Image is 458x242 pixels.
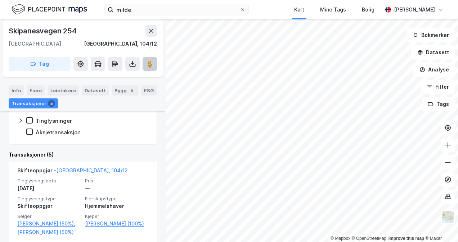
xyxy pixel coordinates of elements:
[141,85,157,96] div: ESG
[17,228,81,237] a: [PERSON_NAME] (50%)
[113,4,240,15] input: Søk på adresse, matrikkel, gårdeiere, leietakere eller personer
[421,80,455,94] button: Filter
[9,85,24,96] div: Info
[85,213,148,219] span: Kjøper
[36,117,72,124] div: Tinglysninger
[36,129,81,136] div: Aksjetransaksjon
[17,178,81,184] span: Tinglysningsdato
[128,87,135,94] div: 5
[352,236,387,241] a: OpenStreetMap
[27,85,45,96] div: Eiere
[9,98,58,108] div: Transaksjoner
[362,5,374,14] div: Bolig
[394,5,435,14] div: [PERSON_NAME]
[320,5,346,14] div: Mine Tags
[85,178,148,184] span: Pris
[294,5,304,14] div: Kart
[422,97,455,111] button: Tags
[422,208,458,242] iframe: Chat Widget
[9,57,71,71] button: Tag
[411,45,455,60] button: Datasett
[331,236,350,241] a: Mapbox
[82,85,109,96] div: Datasett
[17,219,81,228] a: [PERSON_NAME] (50%),
[48,85,79,96] div: Leietakere
[9,39,61,48] div: [GEOGRAPHIC_DATA]
[48,100,55,107] div: 5
[85,196,148,202] span: Eierskapstype
[17,202,81,210] div: Skifteoppgjør
[12,3,87,16] img: logo.f888ab2527a4732fd821a326f86c7f29.svg
[422,208,458,242] div: Kontrollprogram for chat
[17,213,81,219] span: Selger
[407,28,455,42] button: Bokmerker
[85,219,148,228] a: [PERSON_NAME] (100%)
[85,184,148,193] div: —
[85,202,148,210] div: Hjemmelshaver
[84,39,157,48] div: [GEOGRAPHIC_DATA], 104/12
[17,166,128,178] div: Skifteoppgjør -
[17,184,81,193] div: [DATE]
[112,85,138,96] div: Bygg
[56,167,128,173] a: [GEOGRAPHIC_DATA], 104/12
[9,150,157,159] div: Transaksjoner (5)
[389,236,424,241] a: Improve this map
[17,196,81,202] span: Tinglysningstype
[413,62,455,77] button: Analyse
[9,25,78,37] div: Skipanesvegen 254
